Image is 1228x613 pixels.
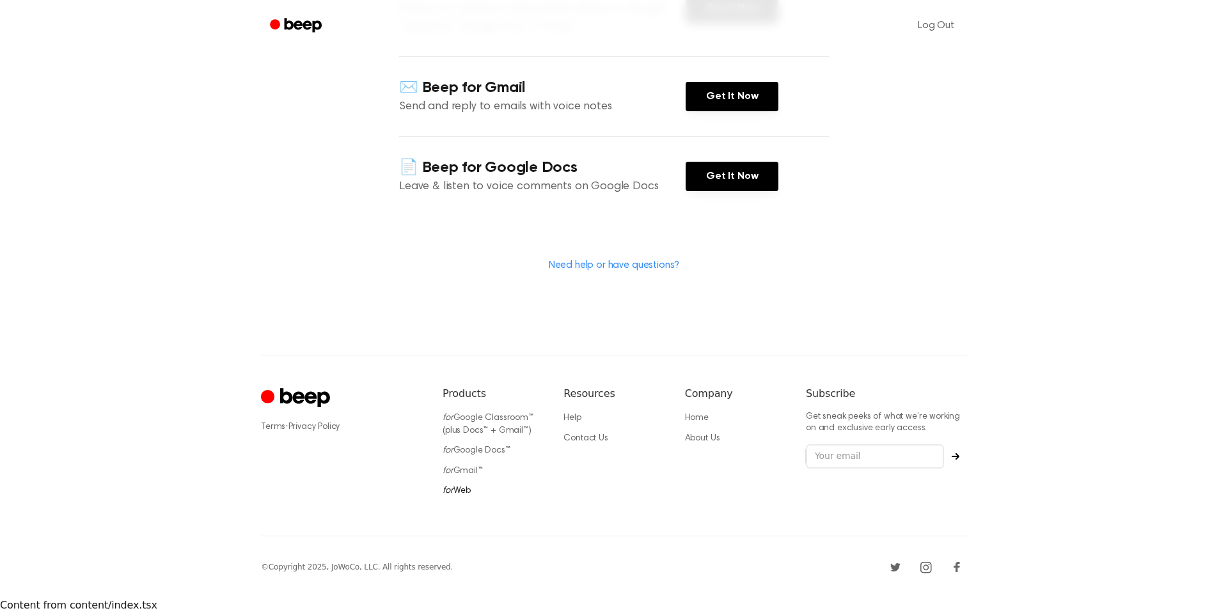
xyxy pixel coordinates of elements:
[916,557,936,577] a: Instagram
[944,453,967,460] button: Subscribe
[443,414,453,423] i: for
[563,414,581,423] a: Help
[563,434,608,443] a: Contact Us
[549,260,680,270] a: Need help or have questions?
[443,486,471,495] a: forWeb
[443,467,453,476] i: for
[443,446,453,455] i: for
[905,10,967,41] a: Log Out
[399,157,686,178] h4: 📄 Beep for Google Docs
[399,98,686,116] p: Send and reply to emails with voice notes
[885,557,906,577] a: Twitter
[261,13,333,38] a: Beep
[261,561,453,573] div: © Copyright 2025, JoWoCo, LLC. All rights reserved.
[261,421,422,433] div: ·
[443,386,543,401] h6: Products
[261,423,285,431] a: Terms
[686,82,778,111] a: Get It Now
[443,446,510,455] a: forGoogle Docs™
[686,162,778,191] a: Get It Now
[288,423,340,431] a: Privacy Policy
[806,444,944,469] input: Your email
[685,414,709,423] a: Home
[806,386,967,401] h6: Subscribe
[399,77,686,98] h4: ✉️ Beep for Gmail
[261,386,333,411] a: Cruip
[806,412,967,434] p: Get sneak peeks of what we’re working on and exclusive early access.
[947,557,967,577] a: Facebook
[443,414,533,435] a: forGoogle Classroom™ (plus Docs™ + Gmail™)
[685,434,720,443] a: About Us
[443,467,483,476] a: forGmail™
[685,386,785,401] h6: Company
[563,386,664,401] h6: Resources
[443,486,453,495] i: for
[399,178,686,196] p: Leave & listen to voice comments on Google Docs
